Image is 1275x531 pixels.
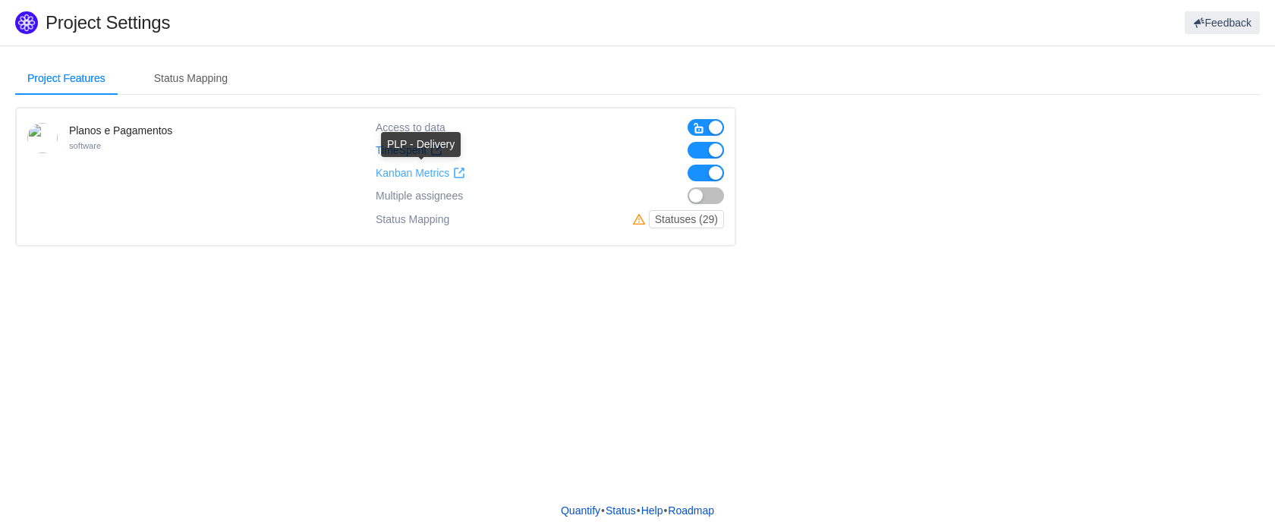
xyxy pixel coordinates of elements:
[637,504,641,517] span: •
[663,504,667,517] span: •
[376,144,442,157] a: TimeSpent
[376,144,427,157] span: TimeSpent
[376,167,465,180] a: Kanban Metrics
[633,213,649,225] i: icon: warning
[560,499,601,522] a: Quantify
[142,61,240,96] div: Status Mapping
[376,190,463,203] span: Multiple assignees
[641,499,664,522] a: Help
[15,11,38,34] img: Quantify
[69,123,172,138] h4: Planos e Pagamentos
[27,123,58,153] img: 10621
[376,167,449,180] span: Kanban Metrics
[376,210,449,228] div: Status Mapping
[667,499,715,522] a: Roadmap
[381,132,461,157] div: PLP - Delivery
[69,141,101,150] small: software
[376,119,445,136] div: Access to data
[15,61,118,96] div: Project Features
[649,210,724,228] button: Statuses (29)
[1185,11,1260,34] button: Feedback
[601,504,605,517] span: •
[605,499,637,522] a: Status
[46,11,763,34] h1: Project Settings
